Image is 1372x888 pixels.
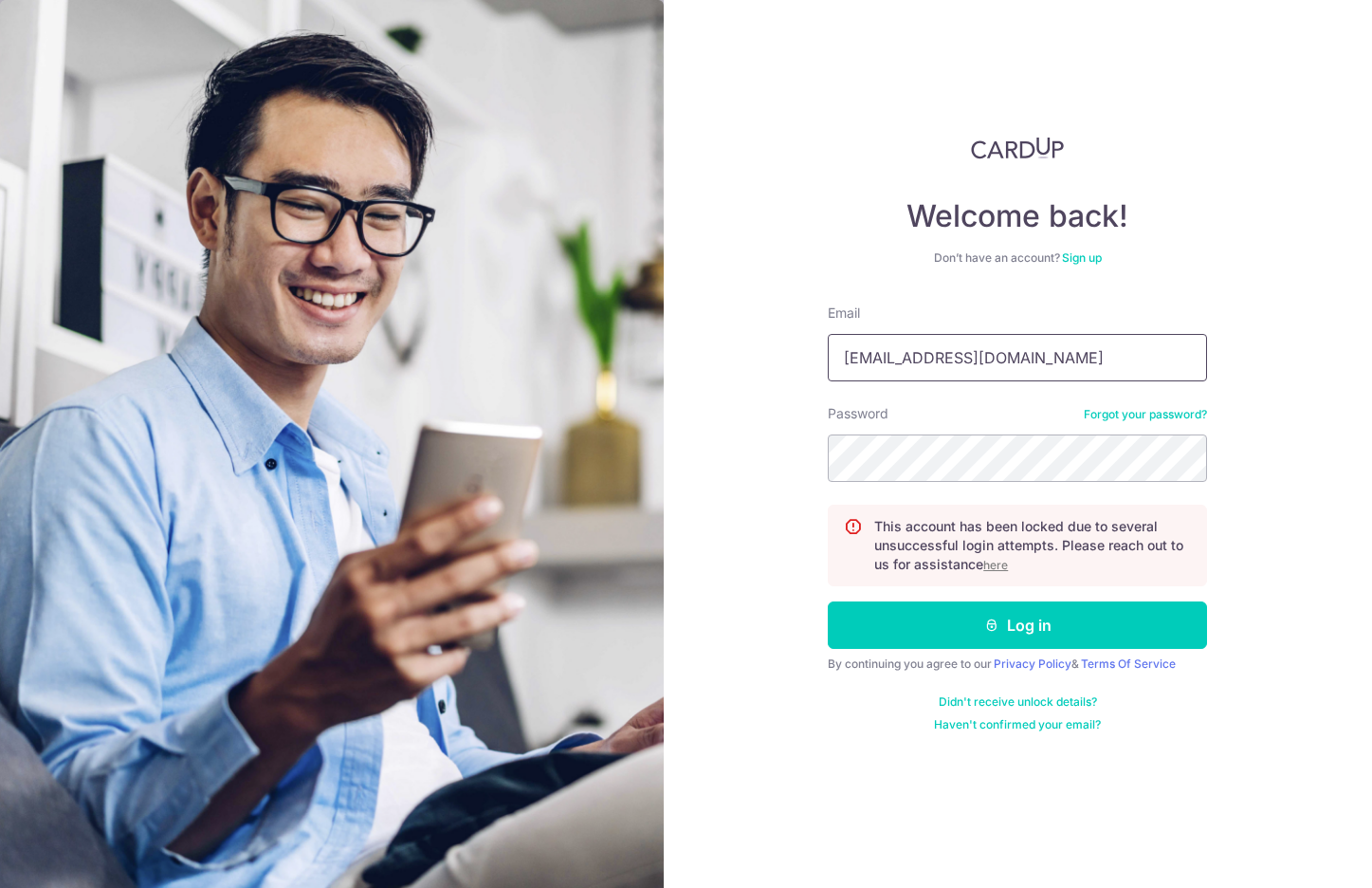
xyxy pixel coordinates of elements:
label: Email [828,304,860,323]
div: Don’t have an account? [828,250,1207,266]
a: Terms Of Service [1081,657,1176,671]
a: Privacy Policy [994,657,1071,671]
a: Forgot your password? [1084,407,1207,422]
p: This account has been locked due to several unsuccessful login attempts. Please reach out to us f... [874,517,1191,574]
button: Log in [828,601,1207,649]
a: here [983,558,1008,572]
input: Enter your Email [828,334,1207,381]
label: Password [828,404,888,423]
a: Sign up [1062,250,1102,265]
a: Haven't confirmed your email? [934,717,1101,732]
a: Didn't receive unlock details? [939,694,1097,710]
img: CardUp Logo [971,137,1064,159]
div: By continuing you agree to our & [828,657,1207,672]
h4: Welcome back! [828,197,1207,235]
